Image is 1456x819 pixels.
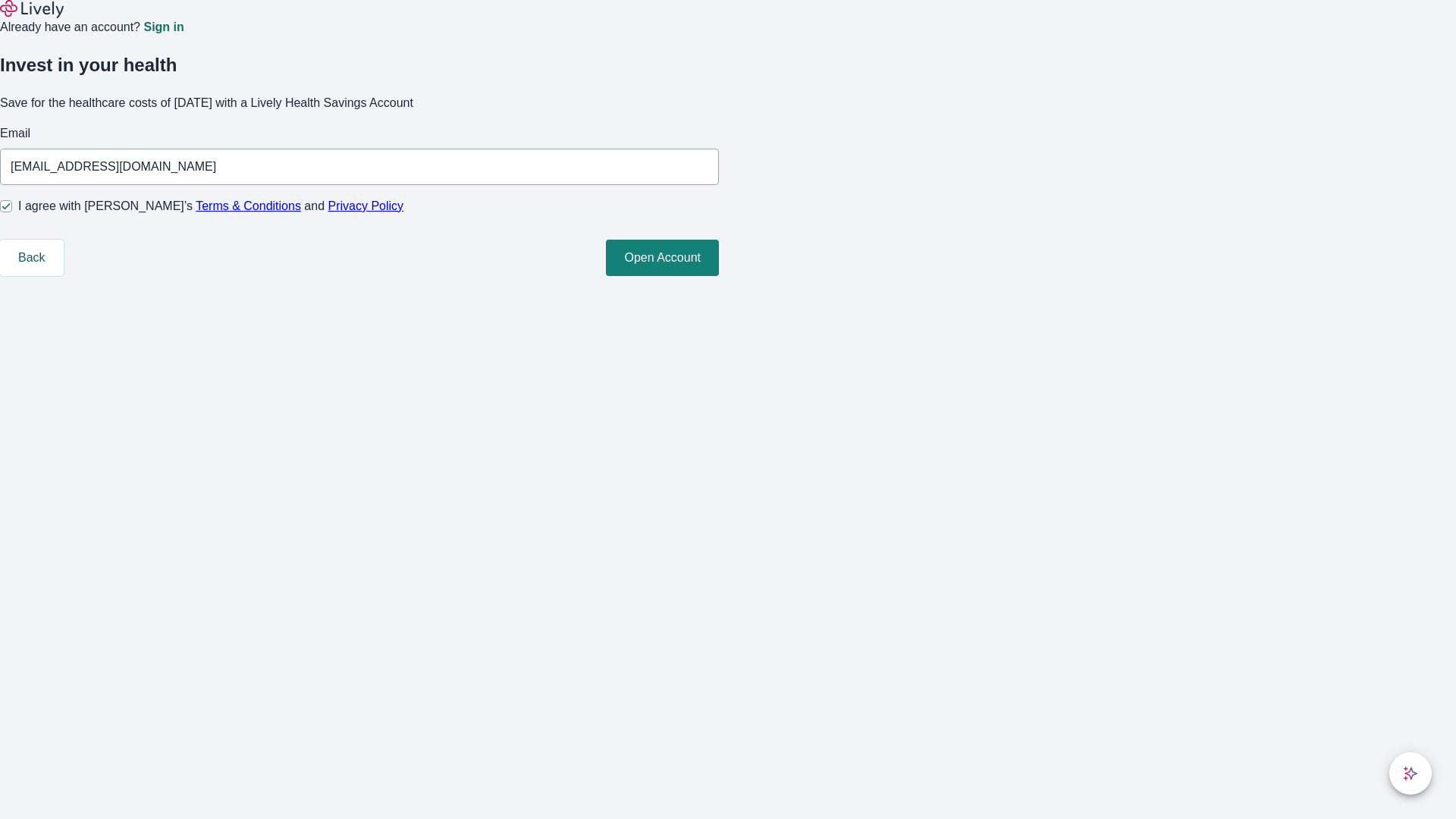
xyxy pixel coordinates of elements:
a: Terms & Conditions [196,199,301,212]
a: Privacy Policy [328,199,404,212]
span: I agree with [PERSON_NAME]’s and [18,197,403,215]
button: Open Account [606,240,719,276]
button: chat [1389,752,1432,795]
a: Sign in [143,21,184,33]
svg: Lively AI Assistant [1403,766,1418,781]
